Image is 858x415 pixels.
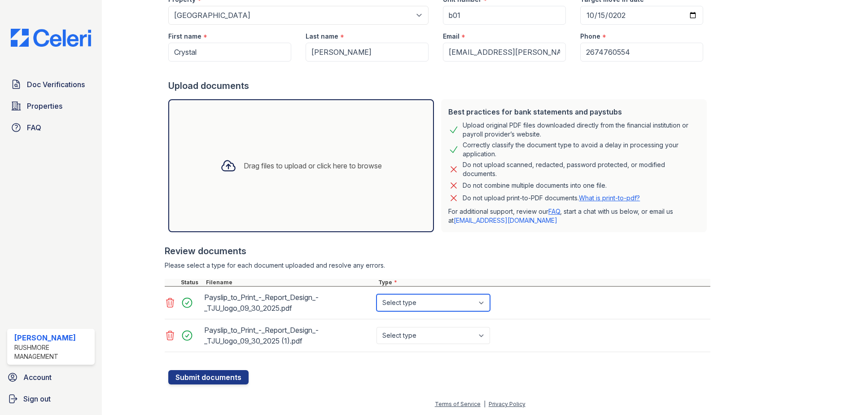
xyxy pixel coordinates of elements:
span: Doc Verifications [27,79,85,90]
div: Status [179,279,204,286]
span: FAQ [27,122,41,133]
a: Terms of Service [435,401,481,407]
div: Correctly classify the document type to avoid a delay in processing your application. [463,141,700,159]
label: Last name [306,32,338,41]
div: Best practices for bank statements and paystubs [448,106,700,117]
p: For additional support, review our , start a chat with us below, or email us at [448,207,700,225]
span: Properties [27,101,62,111]
label: Phone [580,32,600,41]
span: Sign out [23,393,51,404]
a: Sign out [4,390,98,408]
button: Submit documents [168,370,249,384]
div: Review documents [165,245,710,257]
a: Privacy Policy [489,401,525,407]
div: Rushmore Management [14,343,91,361]
a: Account [4,368,98,386]
div: Please select a type for each document uploaded and resolve any errors. [165,261,710,270]
div: | [484,401,486,407]
label: First name [168,32,201,41]
span: Account [23,372,52,383]
p: Do not upload print-to-PDF documents. [463,194,640,203]
div: [PERSON_NAME] [14,332,91,343]
label: Email [443,32,460,41]
div: Type [376,279,710,286]
a: What is print-to-pdf? [579,194,640,202]
div: Do not upload scanned, redacted, password protected, or modified documents. [463,160,700,178]
div: Upload original PDF files downloaded directly from the financial institution or payroll provider’... [463,121,700,139]
a: Doc Verifications [7,75,95,93]
a: [EMAIL_ADDRESS][DOMAIN_NAME] [454,216,557,224]
div: Drag files to upload or click here to browse [244,160,382,171]
div: Do not combine multiple documents into one file. [463,180,607,191]
div: Payslip_to_Print_-_Report_Design_-_TJU_logo_09_30_2025 (1).pdf [204,323,373,348]
div: Filename [204,279,376,286]
img: CE_Logo_Blue-a8612792a0a2168367f1c8372b55b34899dd931a85d93a1a3d3e32e68fde9ad4.png [4,29,98,47]
a: FAQ [548,207,560,215]
a: Properties [7,97,95,115]
div: Payslip_to_Print_-_Report_Design_-_TJU_logo_09_30_2025.pdf [204,290,373,315]
a: FAQ [7,119,95,137]
div: Upload documents [168,79,710,92]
